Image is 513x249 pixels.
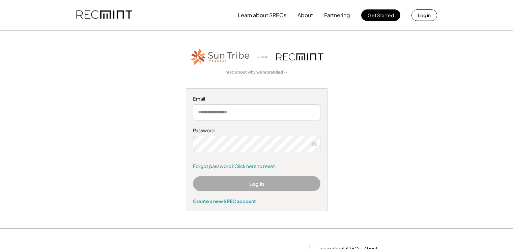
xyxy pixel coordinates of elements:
button: Partnering [324,8,350,22]
img: recmint-logotype%403x.png [76,4,132,27]
div: Password [193,127,320,134]
div: Create a new SREC account [193,198,320,204]
a: read about why we rebranded → [226,70,288,75]
button: About [297,8,313,22]
img: STT_Horizontal_Logo%2B-%2BColor.png [190,48,251,66]
img: recmint-logotype%403x.png [276,53,323,60]
a: Forgot password? Click here to reset. [193,163,320,170]
div: is now [254,54,273,60]
button: Get Started [361,9,400,21]
button: Log In [193,176,320,191]
div: Email [193,95,320,102]
button: Learn about SRECs [238,8,286,22]
button: Log in [411,9,437,21]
